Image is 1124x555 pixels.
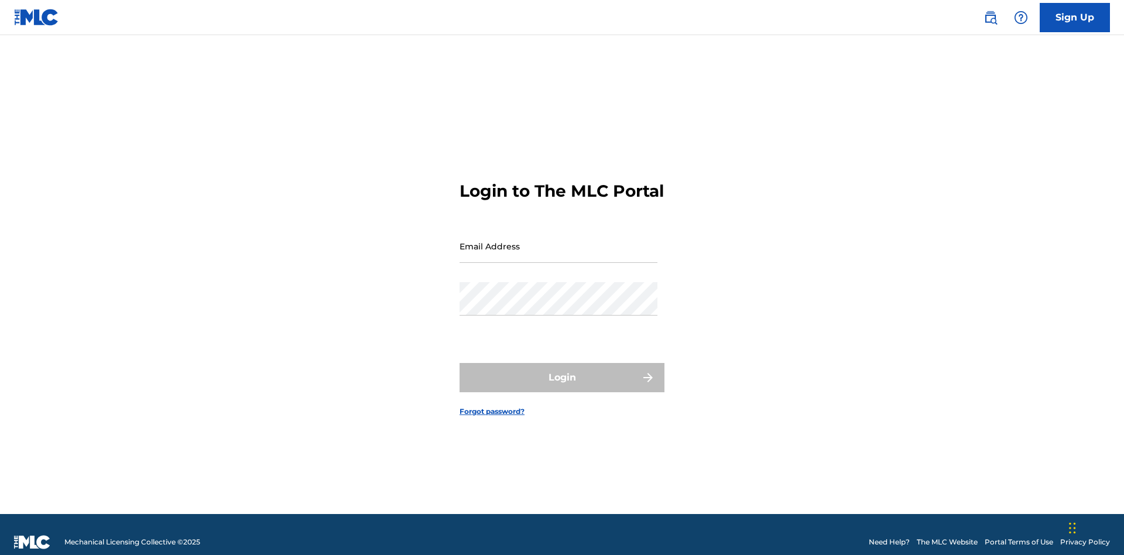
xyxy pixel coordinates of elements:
iframe: Chat Widget [1065,499,1124,555]
img: search [983,11,998,25]
a: Forgot password? [460,406,525,417]
a: The MLC Website [917,537,978,547]
img: help [1014,11,1028,25]
div: Drag [1069,511,1076,546]
img: logo [14,535,50,549]
a: Public Search [979,6,1002,29]
a: Need Help? [869,537,910,547]
a: Portal Terms of Use [985,537,1053,547]
a: Privacy Policy [1060,537,1110,547]
h3: Login to The MLC Portal [460,181,664,201]
div: Help [1009,6,1033,29]
a: Sign Up [1040,3,1110,32]
img: MLC Logo [14,9,59,26]
span: Mechanical Licensing Collective © 2025 [64,537,200,547]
